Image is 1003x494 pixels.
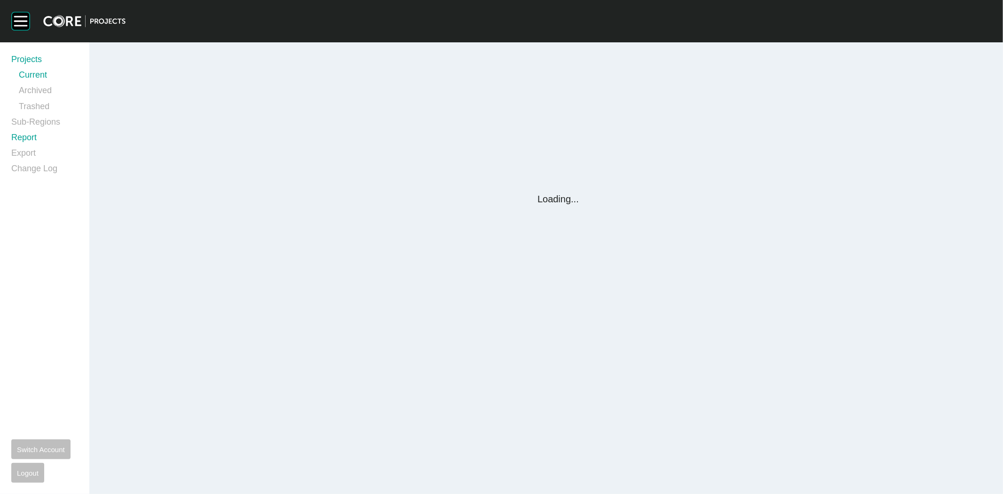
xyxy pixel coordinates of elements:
button: Logout [11,463,44,483]
a: Export [11,147,78,163]
a: Report [11,132,78,147]
a: Sub-Regions [11,116,78,132]
button: Switch Account [11,439,71,459]
a: Archived [19,85,78,100]
p: Loading... [537,192,579,206]
a: Projects [11,54,78,69]
span: Logout [17,469,39,477]
a: Current [19,69,78,85]
img: core-logo-dark.3138cae2.png [43,15,126,27]
span: Switch Account [17,446,65,454]
a: Trashed [19,101,78,116]
a: Change Log [11,163,78,178]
